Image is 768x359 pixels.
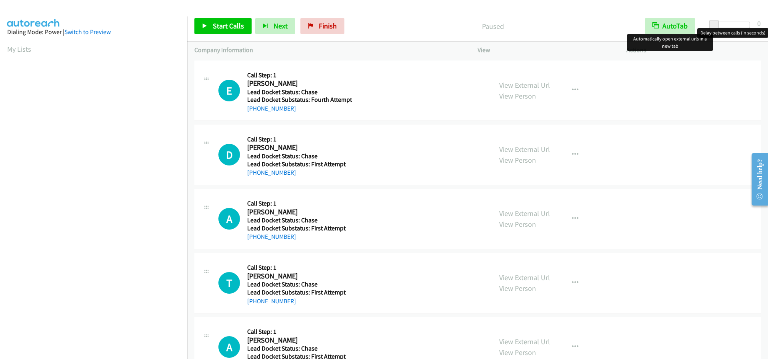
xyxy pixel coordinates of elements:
a: [PHONE_NUMBER] [247,169,296,176]
iframe: Resource Center [745,147,768,211]
h2: [PERSON_NAME] [247,208,352,217]
h5: Lead Docket Status: Chase [247,216,352,224]
h1: D [218,144,240,165]
a: View External Url [499,145,550,154]
div: The call is yet to be attempted [218,272,240,294]
h1: A [218,336,240,358]
h5: Lead Docket Status: Chase [247,280,352,288]
h5: Lead Docket Substatus: First Attempt [247,160,352,168]
h1: E [218,80,240,101]
p: View [478,45,612,55]
p: Paused [355,21,630,32]
a: View Person [499,155,536,165]
div: Dialing Mode: Power | [7,27,180,37]
a: [PHONE_NUMBER] [247,105,296,112]
a: [PHONE_NUMBER] [247,297,296,305]
button: AutoTab [645,18,695,34]
h1: T [218,272,240,294]
span: Start Calls [213,21,244,30]
a: View Person [499,284,536,293]
a: Finish [300,18,344,34]
a: View External Url [499,81,550,90]
a: Switch to Preview [64,28,111,36]
a: View External Url [499,337,550,346]
h5: Lead Docket Status: Chase [247,345,352,353]
h5: Lead Docket Substatus: First Attempt [247,224,352,232]
div: 0 [757,18,761,29]
a: View Person [499,91,536,101]
h5: Call Step: 1 [247,135,352,143]
h1: A [218,208,240,230]
h5: Call Step: 1 [247,328,352,336]
h5: Call Step: 1 [247,264,352,272]
div: The call is yet to be attempted [218,80,240,101]
div: The call is yet to be attempted [218,336,240,358]
h5: Lead Docket Substatus: First Attempt [247,288,352,296]
a: View Person [499,220,536,229]
h5: Call Step: 1 [247,200,352,208]
h2: [PERSON_NAME] [247,79,352,88]
div: The call is yet to be attempted [218,208,240,230]
a: Start Calls [194,18,252,34]
a: View External Url [499,209,550,218]
span: Finish [319,21,337,30]
h2: [PERSON_NAME] [247,143,352,152]
div: Automatically open external urls in a new tab [627,34,713,51]
button: Next [255,18,295,34]
p: Company Information [194,45,463,55]
h5: Lead Docket Substatus: Fourth Attempt [247,96,352,104]
a: View Person [499,348,536,357]
a: My Lists [7,44,31,54]
span: Next [274,21,288,30]
div: The call is yet to be attempted [218,144,240,165]
h2: [PERSON_NAME] [247,336,352,345]
a: View External Url [499,273,550,282]
p: Actions [626,45,761,55]
h5: Lead Docket Status: Chase [247,152,352,160]
h5: Lead Docket Status: Chase [247,88,352,96]
h2: [PERSON_NAME] [247,272,352,281]
h5: Call Step: 1 [247,71,352,79]
a: [PHONE_NUMBER] [247,233,296,240]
